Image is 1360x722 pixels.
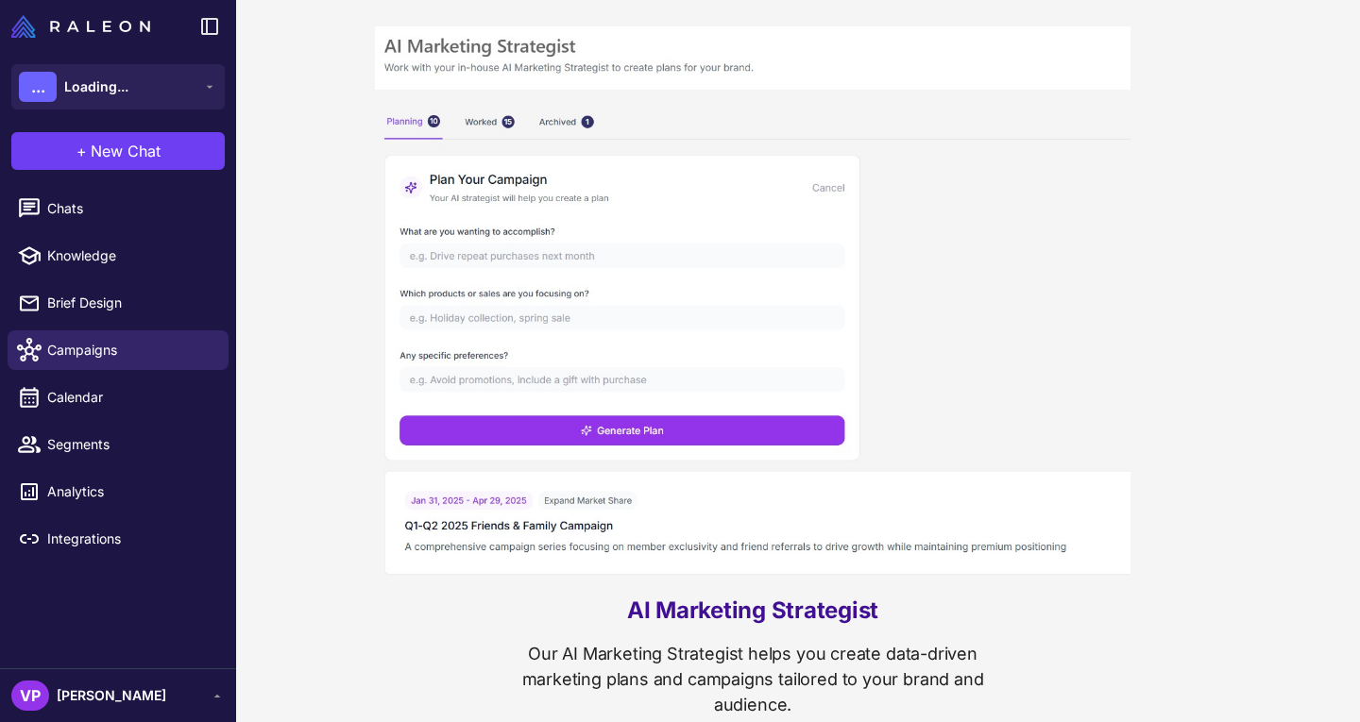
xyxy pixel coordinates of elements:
[11,132,225,170] button: +New Chat
[47,481,213,502] span: Analytics
[11,64,225,109] button: ...Loading...
[19,72,57,102] div: ...
[11,15,158,38] a: Raleon Logo
[76,140,87,162] span: +
[8,330,229,370] a: Campaigns
[11,680,49,711] div: VP
[8,236,229,276] a: Knowledge
[627,596,878,626] a: AI Marketing Strategist
[11,15,150,38] img: Raleon Logo
[508,641,998,717] p: Our AI Marketing Strategist helps you create data-driven marketing plans and campaigns tailored t...
[47,245,213,266] span: Knowledge
[47,529,213,549] span: Integrations
[47,293,213,313] span: Brief Design
[375,26,1130,580] img: ai_strategist.9328109e.jpg
[57,685,166,706] span: [PERSON_NAME]
[8,519,229,559] a: Integrations
[91,140,161,162] span: New Chat
[8,378,229,417] a: Calendar
[8,472,229,512] a: Analytics
[47,198,213,219] span: Chats
[47,340,213,361] span: Campaigns
[8,189,229,228] a: Chats
[47,387,213,408] span: Calendar
[64,76,128,97] span: Loading...
[8,425,229,464] a: Segments
[8,283,229,323] a: Brief Design
[47,434,213,455] span: Segments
